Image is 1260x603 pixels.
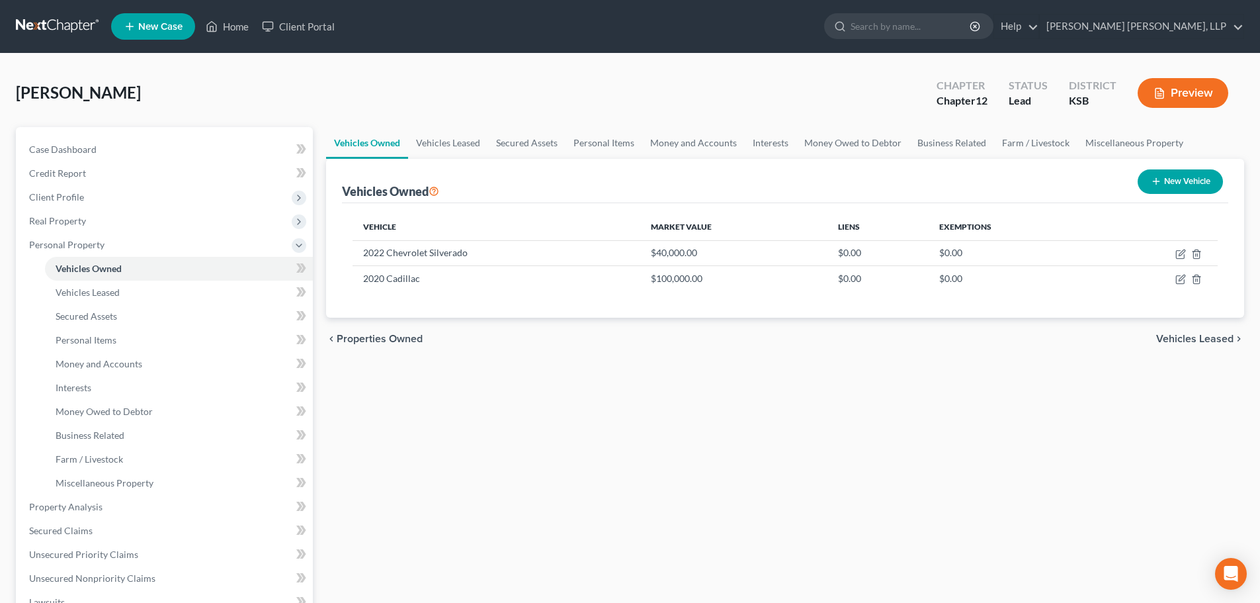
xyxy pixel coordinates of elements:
a: Miscellaneous Property [45,471,313,495]
td: 2022 Chevrolet Silverado [353,240,640,265]
span: Money Owed to Debtor [56,406,153,417]
span: Unsecured Nonpriority Claims [29,573,155,584]
div: Chapter [937,93,987,109]
span: Secured Claims [29,525,93,536]
a: Interests [45,376,313,400]
span: Money and Accounts [56,358,142,369]
span: Farm / Livestock [56,453,123,465]
a: Vehicles Owned [326,127,408,159]
span: Credit Report [29,167,86,179]
span: Miscellaneous Property [56,477,153,488]
a: Unsecured Nonpriority Claims [19,567,313,590]
a: Money Owed to Debtor [796,127,909,159]
a: Secured Assets [488,127,566,159]
span: [PERSON_NAME] [16,83,141,102]
a: Personal Items [566,127,642,159]
span: Vehicles Owned [56,263,122,274]
a: Farm / Livestock [994,127,1077,159]
a: Vehicles Leased [408,127,488,159]
div: Lead [1009,93,1048,109]
span: Personal Property [29,239,105,250]
td: $0.00 [929,240,1097,265]
a: Business Related [45,424,313,447]
div: Open Intercom Messenger [1215,558,1247,590]
span: Vehicles Leased [56,287,120,298]
a: Unsecured Priority Claims [19,543,313,567]
a: Secured Claims [19,519,313,543]
td: 2020 Cadillac [353,266,640,291]
span: Real Property [29,215,86,226]
a: Miscellaneous Property [1077,127,1191,159]
span: Case Dashboard [29,144,97,155]
div: District [1069,78,1116,93]
span: Vehicles Leased [1156,334,1234,344]
span: Business Related [56,430,124,441]
span: Client Profile [29,191,84,203]
input: Search by name... [851,14,972,38]
span: Personal Items [56,334,116,346]
th: Liens [827,214,929,240]
div: KSB [1069,93,1116,109]
span: Property Analysis [29,501,103,512]
td: $0.00 [827,240,929,265]
span: Unsecured Priority Claims [29,549,138,560]
a: Farm / Livestock [45,447,313,471]
i: chevron_right [1234,334,1244,344]
button: New Vehicle [1138,169,1223,194]
th: Market Value [640,214,827,240]
th: Exemptions [929,214,1097,240]
a: Home [199,15,255,38]
a: Money Owed to Debtor [45,400,313,424]
a: Property Analysis [19,495,313,519]
td: $0.00 [827,266,929,291]
button: chevron_left Properties Owned [326,334,423,344]
a: Client Portal [255,15,341,38]
span: Interests [56,382,91,393]
a: Secured Assets [45,304,313,328]
a: Help [994,15,1038,38]
div: Status [1009,78,1048,93]
span: 12 [976,94,987,107]
div: Vehicles Owned [342,183,439,199]
a: Money and Accounts [45,352,313,376]
a: Vehicles Owned [45,257,313,281]
td: $40,000.00 [640,240,827,265]
a: Personal Items [45,328,313,352]
span: Secured Assets [56,310,117,322]
a: [PERSON_NAME] [PERSON_NAME], LLP [1040,15,1243,38]
button: Vehicles Leased chevron_right [1156,334,1244,344]
a: Business Related [909,127,994,159]
td: $0.00 [929,266,1097,291]
span: Properties Owned [337,334,423,344]
a: Credit Report [19,162,313,185]
i: chevron_left [326,334,337,344]
a: Money and Accounts [642,127,745,159]
a: Interests [745,127,796,159]
div: Chapter [937,78,987,93]
button: Preview [1138,78,1228,108]
a: Case Dashboard [19,138,313,162]
span: New Case [138,22,183,32]
td: $100,000.00 [640,266,827,291]
a: Vehicles Leased [45,281,313,304]
th: Vehicle [353,214,640,240]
